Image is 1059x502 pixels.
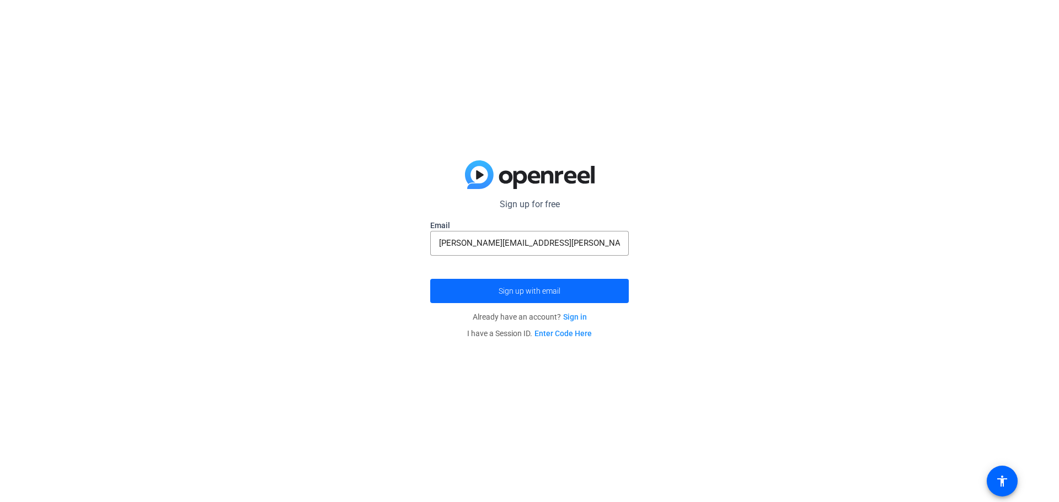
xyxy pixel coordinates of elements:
[534,329,592,338] a: Enter Code Here
[439,236,620,250] input: Enter Email Address
[465,160,595,189] img: blue-gradient.svg
[473,312,587,321] span: Already have an account?
[467,329,592,338] span: I have a Session ID.
[996,474,1009,488] mat-icon: accessibility
[430,198,629,211] p: Sign up for free
[563,312,587,321] a: Sign in
[430,220,629,231] label: Email
[430,279,629,303] button: Sign up with email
